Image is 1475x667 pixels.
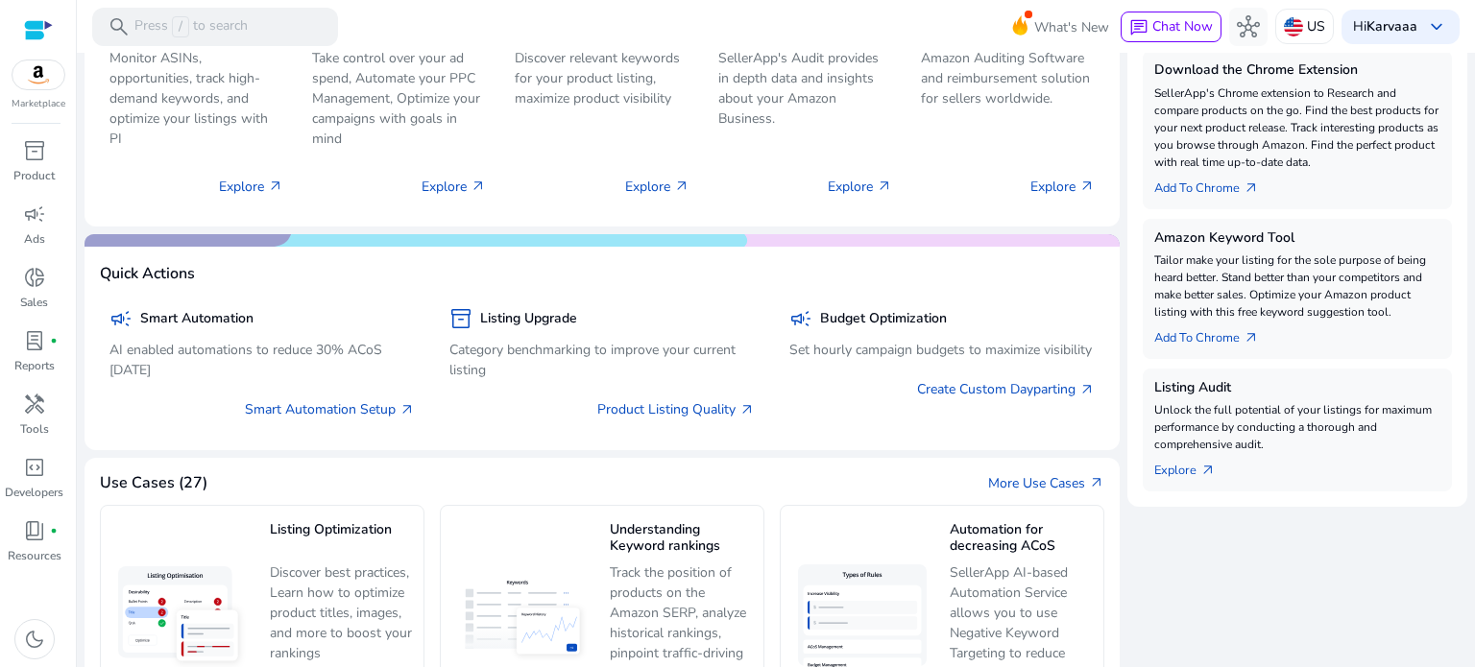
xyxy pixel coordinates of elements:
[674,179,689,194] span: arrow_outward
[917,379,1095,399] a: Create Custom Dayparting
[1154,62,1440,79] h5: Download the Chrome Extension
[921,48,1095,108] p: Amazon Auditing Software and reimbursement solution for sellers worldwide.
[23,329,46,352] span: lab_profile
[1244,330,1259,345] span: arrow_outward
[1129,18,1149,37] span: chat
[134,16,248,37] p: Press to search
[877,179,892,194] span: arrow_outward
[1154,230,1440,247] h5: Amazon Keyword Tool
[471,179,486,194] span: arrow_outward
[23,628,46,651] span: dark_mode
[1307,10,1325,43] p: US
[1154,380,1440,396] h5: Listing Audit
[1034,11,1109,44] span: What's New
[1089,475,1104,490] span: arrow_outward
[23,139,46,162] span: inventory_2
[140,311,254,327] h5: Smart Automation
[270,562,414,663] p: Discover best practices, Learn how to optimize product titles, images, and more to boost your ran...
[12,60,64,89] img: amazon.svg
[270,522,414,556] h5: Listing Optimization
[23,393,46,416] span: handyman
[1154,84,1440,171] p: SellerApp's Chrome extension to Research and compare products on the go. Find the best products f...
[50,527,58,535] span: fiber_manual_record
[100,265,195,283] h4: Quick Actions
[100,474,207,492] h4: Use Cases (27)
[739,402,755,417] span: arrow_outward
[1229,8,1268,46] button: hub
[1154,171,1274,198] a: Add To Chrome
[13,167,55,184] p: Product
[988,473,1104,493] a: More Use Casesarrow_outward
[1121,12,1221,42] button: chatChat Now
[23,519,46,542] span: book_4
[789,307,812,330] span: campaign
[109,307,133,330] span: campaign
[399,402,415,417] span: arrow_outward
[5,484,63,501] p: Developers
[1366,17,1417,36] b: Karvaaa
[24,230,45,248] p: Ads
[268,179,283,194] span: arrow_outward
[1152,17,1213,36] span: Chat Now
[950,522,1094,556] h5: Automation for decreasing ACoS
[14,357,55,374] p: Reports
[1154,401,1440,453] p: Unlock the full potential of your listings for maximum performance by conducting a thorough and c...
[12,97,65,111] p: Marketplace
[109,340,415,380] p: AI enabled automations to reduce 30% ACoS [DATE]
[1154,251,1440,321] p: Tailor make your listing for the sole purpose of being heard better. Stand better than your compe...
[789,340,1095,360] p: Set hourly campaign budgets to maximize visibility
[20,420,49,438] p: Tools
[1237,15,1260,38] span: hub
[1154,453,1231,480] a: Explorearrow_outward
[219,177,283,197] p: Explore
[1079,382,1095,397] span: arrow_outward
[312,48,486,149] p: Take control over your ad spend, Automate your PPC Management, Optimize your campaigns with goals...
[1079,179,1095,194] span: arrow_outward
[23,266,46,289] span: donut_small
[172,16,189,37] span: /
[828,177,892,197] p: Explore
[449,340,755,380] p: Category benchmarking to improve your current listing
[610,522,754,556] h5: Understanding Keyword rankings
[1154,321,1274,347] a: Add To Chrome
[50,337,58,345] span: fiber_manual_record
[597,399,755,419] a: Product Listing Quality
[1200,463,1216,478] span: arrow_outward
[422,177,486,197] p: Explore
[718,48,892,129] p: SellerApp's Audit provides in depth data and insights about your Amazon Business.
[1030,177,1095,197] p: Explore
[1244,180,1259,196] span: arrow_outward
[1425,15,1448,38] span: keyboard_arrow_down
[8,547,61,564] p: Resources
[1353,20,1417,34] p: Hi
[23,456,46,479] span: code_blocks
[449,307,472,330] span: inventory_2
[109,48,283,149] p: Monitor ASINs, opportunities, track high-demand keywords, and optimize your listings with PI
[108,15,131,38] span: search
[245,399,415,419] a: Smart Automation Setup
[23,202,46,226] span: campaign
[20,294,48,311] p: Sales
[625,177,689,197] p: Explore
[480,311,577,327] h5: Listing Upgrade
[1284,17,1303,36] img: us.svg
[820,311,947,327] h5: Budget Optimization
[515,48,689,108] p: Discover relevant keywords for your product listing, maximize product visibility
